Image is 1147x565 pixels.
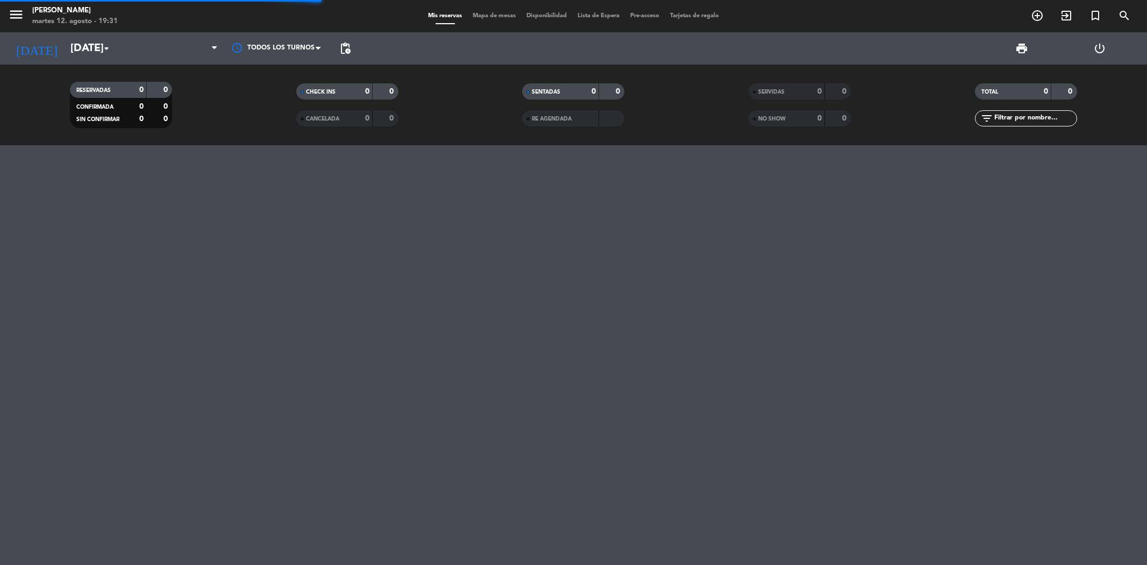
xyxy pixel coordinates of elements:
strong: 0 [817,88,822,95]
button: menu [8,6,24,26]
span: SIN CONFIRMAR [76,117,119,122]
span: print [1015,42,1028,55]
strong: 0 [365,115,369,122]
span: NO SHOW [758,116,786,122]
strong: 0 [365,88,369,95]
strong: 0 [616,88,622,95]
i: add_circle_outline [1031,9,1044,22]
strong: 0 [163,115,170,123]
strong: 0 [389,115,396,122]
span: Disponibilidad [521,13,572,19]
i: search [1118,9,1131,22]
strong: 0 [163,103,170,110]
strong: 0 [163,86,170,94]
span: CHECK INS [306,89,336,95]
span: SERVIDAS [758,89,785,95]
span: TOTAL [981,89,998,95]
i: [DATE] [8,37,65,60]
div: [PERSON_NAME] [32,5,118,16]
strong: 0 [139,86,144,94]
span: RESERVADAS [76,88,111,93]
strong: 0 [389,88,396,95]
i: filter_list [980,112,993,125]
span: pending_actions [339,42,352,55]
span: Mis reservas [423,13,467,19]
i: power_settings_new [1093,42,1106,55]
span: CONFIRMADA [76,104,113,110]
i: arrow_drop_down [100,42,113,55]
strong: 0 [592,88,596,95]
strong: 0 [1044,88,1048,95]
span: Lista de Espera [572,13,625,19]
input: Filtrar por nombre... [993,112,1077,124]
strong: 0 [842,88,849,95]
span: Pre-acceso [625,13,665,19]
strong: 0 [1068,88,1074,95]
span: RE AGENDADA [532,116,572,122]
strong: 0 [139,103,144,110]
span: Mapa de mesas [467,13,521,19]
span: Tarjetas de regalo [665,13,724,19]
strong: 0 [817,115,822,122]
strong: 0 [842,115,849,122]
strong: 0 [139,115,144,123]
i: turned_in_not [1089,9,1102,22]
i: menu [8,6,24,23]
i: exit_to_app [1060,9,1073,22]
span: CANCELADA [306,116,339,122]
span: SENTADAS [532,89,560,95]
div: martes 12. agosto - 19:31 [32,16,118,27]
div: LOG OUT [1060,32,1139,65]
